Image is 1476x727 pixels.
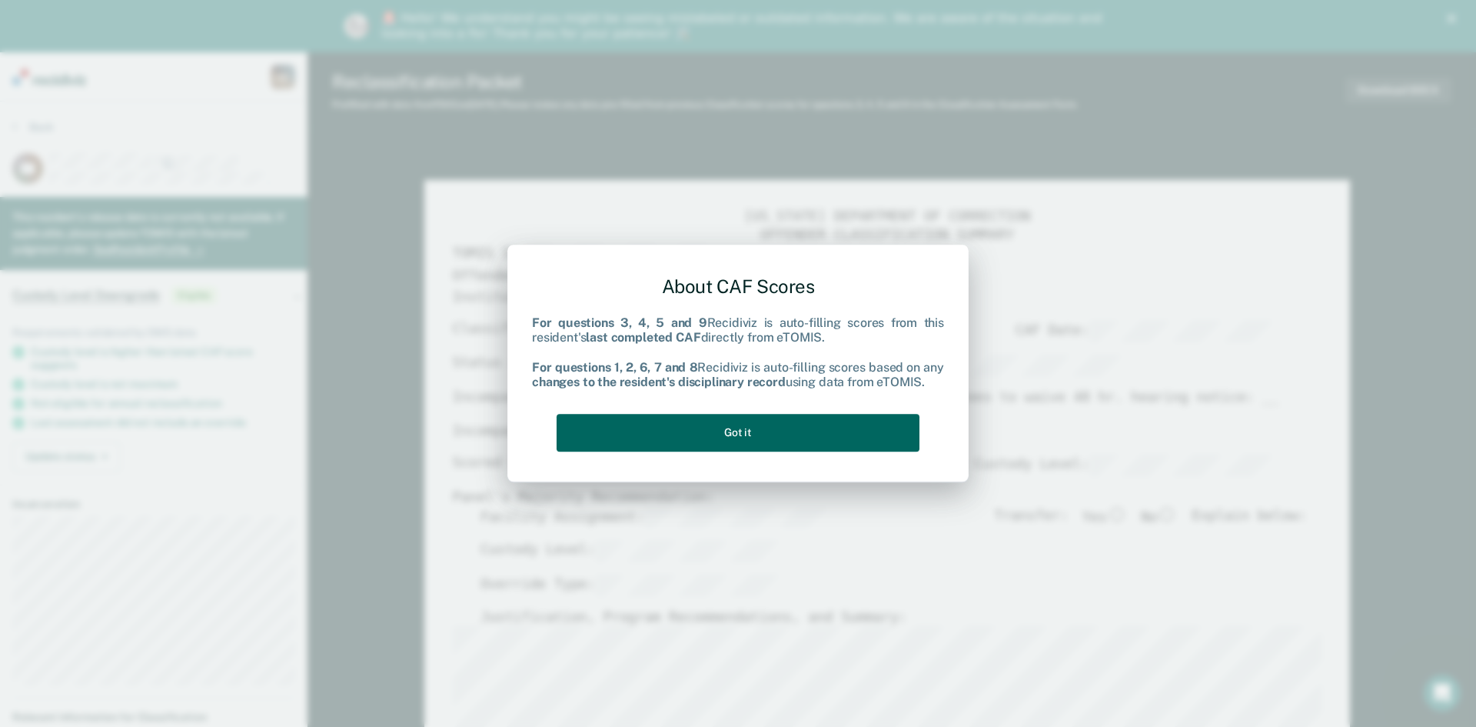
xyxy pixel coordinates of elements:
div: Close [1447,14,1462,23]
b: changes to the resident's disciplinary record [532,375,786,389]
button: Got it [557,414,919,452]
b: For questions 1, 2, 6, 7 and 8 [532,360,697,375]
b: For questions 3, 4, 5 and 9 [532,316,707,331]
img: Profile image for Kim [344,14,369,38]
b: last completed CAF [586,331,700,345]
div: Recidiviz is auto-filling scores from this resident's directly from eTOMIS. Recidiviz is auto-fil... [532,316,944,390]
div: About CAF Scores [532,263,944,310]
div: 🚨 Hello! We understand you might be seeing mislabeled or outdated information. We are aware of th... [381,11,1107,42]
